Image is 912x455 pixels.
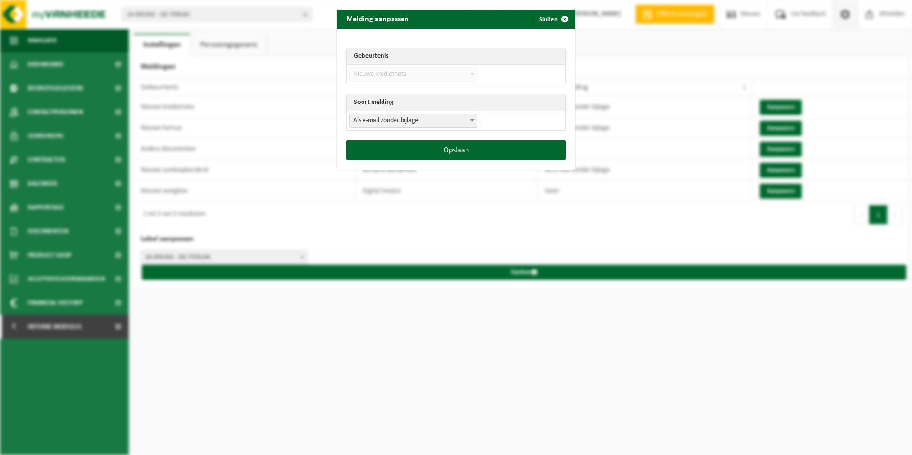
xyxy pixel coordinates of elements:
[349,114,477,128] span: Als e-mail zonder bijlage
[350,68,477,81] span: Nieuwe kredietnota
[350,114,477,127] span: Als e-mail zonder bijlage
[349,67,477,82] span: Nieuwe kredietnota
[532,10,574,29] button: Sluiten
[347,48,565,65] th: Gebeurtenis
[346,140,566,160] button: Opslaan
[337,10,418,28] h2: Melding aanpassen
[347,94,565,111] th: Soort melding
